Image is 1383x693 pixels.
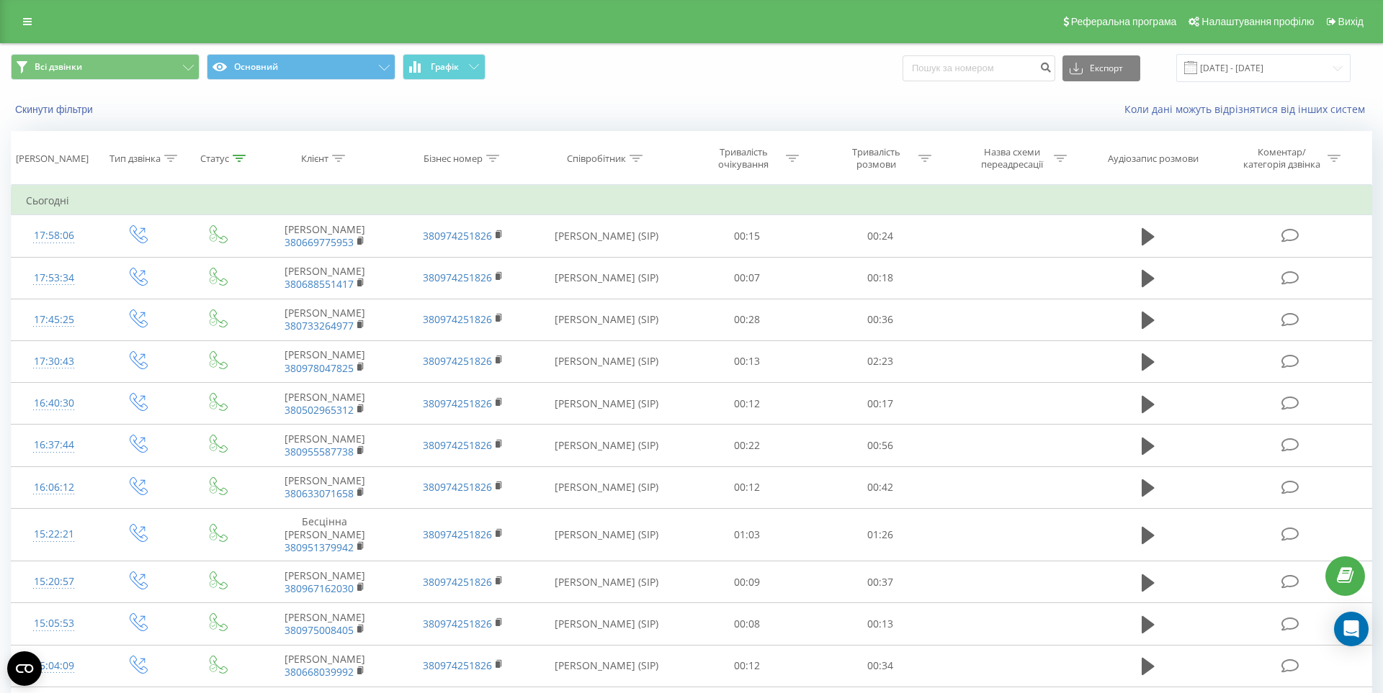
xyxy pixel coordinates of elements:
[256,466,394,508] td: [PERSON_NAME]
[681,383,813,425] td: 00:12
[16,153,89,165] div: [PERSON_NAME]
[423,480,492,494] a: 380974251826
[26,610,82,638] div: 15:05:53
[423,658,492,672] a: 380974251826
[423,229,492,243] a: 380974251826
[423,397,492,410] a: 380974251826
[11,54,200,80] button: Всі дзвінки
[285,665,354,679] a: 380668039992
[813,299,946,340] td: 00:36
[681,466,813,508] td: 00:12
[423,438,492,452] a: 380974251826
[403,54,485,80] button: Графік
[705,146,782,171] div: Тривалість очікування
[532,215,681,257] td: [PERSON_NAME] (SIP)
[424,153,483,165] div: Бізнес номер
[285,319,354,332] a: 380733264977
[973,146,1050,171] div: Назва схеми переадресації
[256,508,394,561] td: Бесцінна [PERSON_NAME]
[285,581,354,595] a: 380967162030
[256,603,394,645] td: [PERSON_NAME]
[285,277,354,291] a: 380688551417
[26,520,82,548] div: 15:22:21
[256,299,394,340] td: [PERSON_NAME]
[532,508,681,561] td: [PERSON_NAME] (SIP)
[256,340,394,382] td: [PERSON_NAME]
[681,603,813,645] td: 00:08
[207,54,395,80] button: Основний
[256,257,394,299] td: [PERSON_NAME]
[423,617,492,630] a: 380974251826
[532,645,681,687] td: [PERSON_NAME] (SIP)
[256,383,394,425] td: [PERSON_NAME]
[256,645,394,687] td: [PERSON_NAME]
[285,403,354,417] a: 380502965312
[681,645,813,687] td: 00:12
[26,431,82,459] div: 16:37:44
[1071,16,1177,27] span: Реферальна програма
[813,603,946,645] td: 00:13
[26,568,82,596] div: 15:20:57
[681,215,813,257] td: 00:15
[813,466,946,508] td: 00:42
[423,527,492,541] a: 380974251826
[813,425,946,466] td: 00:56
[532,561,681,603] td: [PERSON_NAME] (SIP)
[813,508,946,561] td: 01:26
[26,652,82,680] div: 15:04:09
[7,651,42,686] button: Open CMP widget
[256,215,394,257] td: [PERSON_NAME]
[423,271,492,284] a: 380974251826
[431,62,459,72] span: Графік
[813,257,946,299] td: 00:18
[532,603,681,645] td: [PERSON_NAME] (SIP)
[35,61,82,73] span: Всі дзвінки
[532,299,681,340] td: [PERSON_NAME] (SIP)
[423,312,492,326] a: 380974251826
[838,146,915,171] div: Тривалість розмови
[681,425,813,466] td: 00:22
[256,561,394,603] td: [PERSON_NAME]
[532,466,681,508] td: [PERSON_NAME] (SIP)
[903,55,1055,81] input: Пошук за номером
[285,540,354,554] a: 380951379942
[813,561,946,603] td: 00:37
[423,575,492,589] a: 380974251826
[26,474,82,502] div: 16:06:12
[681,561,813,603] td: 00:09
[813,645,946,687] td: 00:34
[11,103,100,116] button: Скинути фільтри
[285,361,354,375] a: 380978047825
[12,186,1372,215] td: Сьогодні
[567,153,626,165] div: Співробітник
[681,299,813,340] td: 00:28
[1108,153,1199,165] div: Аудіозапис розмови
[285,445,354,458] a: 380955587738
[681,340,813,382] td: 00:13
[532,383,681,425] td: [PERSON_NAME] (SIP)
[681,257,813,299] td: 00:07
[26,389,82,417] div: 16:40:30
[681,508,813,561] td: 01:03
[285,486,354,500] a: 380633071658
[813,383,946,425] td: 00:17
[1124,102,1372,116] a: Коли дані можуть відрізнятися вiд інших систем
[285,235,354,249] a: 380669775953
[813,340,946,382] td: 02:23
[532,257,681,299] td: [PERSON_NAME] (SIP)
[1338,16,1364,27] span: Вихід
[1334,612,1369,646] div: Open Intercom Messenger
[26,306,82,334] div: 17:45:25
[256,425,394,466] td: [PERSON_NAME]
[532,425,681,466] td: [PERSON_NAME] (SIP)
[1062,55,1140,81] button: Експорт
[26,222,82,250] div: 17:58:06
[301,153,328,165] div: Клієнт
[26,264,82,292] div: 17:53:34
[423,354,492,368] a: 380974251826
[200,153,229,165] div: Статус
[1201,16,1314,27] span: Налаштування профілю
[1240,146,1324,171] div: Коментар/категорія дзвінка
[813,215,946,257] td: 00:24
[285,623,354,637] a: 380975008405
